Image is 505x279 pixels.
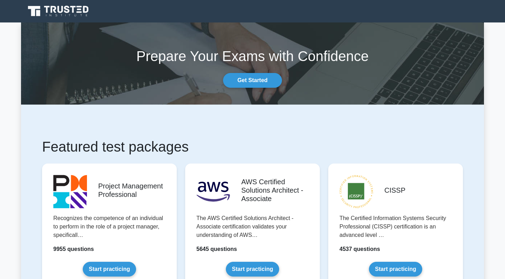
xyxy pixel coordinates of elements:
a: Start practicing [83,262,136,277]
h1: Prepare Your Exams with Confidence [21,48,484,65]
h1: Featured test packages [42,138,463,155]
a: Start practicing [226,262,279,277]
a: Get Started [223,73,282,88]
a: Start practicing [369,262,422,277]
